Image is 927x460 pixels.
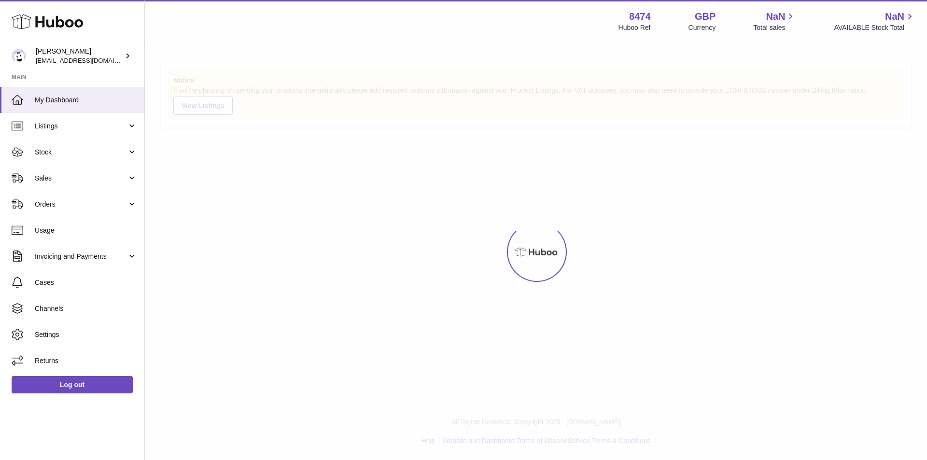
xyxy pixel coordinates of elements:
span: NaN [766,10,785,23]
a: Log out [12,376,133,393]
span: Usage [35,226,137,235]
span: Listings [35,122,127,131]
span: Orders [35,200,127,209]
span: [EMAIL_ADDRESS][DOMAIN_NAME] [36,56,142,64]
div: Huboo Ref [618,23,651,32]
span: Returns [35,356,137,365]
strong: 8474 [629,10,651,23]
div: Currency [688,23,716,32]
span: AVAILABLE Stock Total [834,23,915,32]
span: Sales [35,174,127,183]
img: orders@neshealth.com [12,49,26,63]
span: Stock [35,148,127,157]
span: Invoicing and Payments [35,252,127,261]
span: Settings [35,330,137,339]
a: NaN Total sales [753,10,796,32]
a: NaN AVAILABLE Stock Total [834,10,915,32]
span: NaN [885,10,904,23]
div: [PERSON_NAME] [36,47,123,65]
span: Total sales [753,23,796,32]
span: Cases [35,278,137,287]
strong: GBP [695,10,716,23]
span: Channels [35,304,137,313]
span: My Dashboard [35,96,137,105]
